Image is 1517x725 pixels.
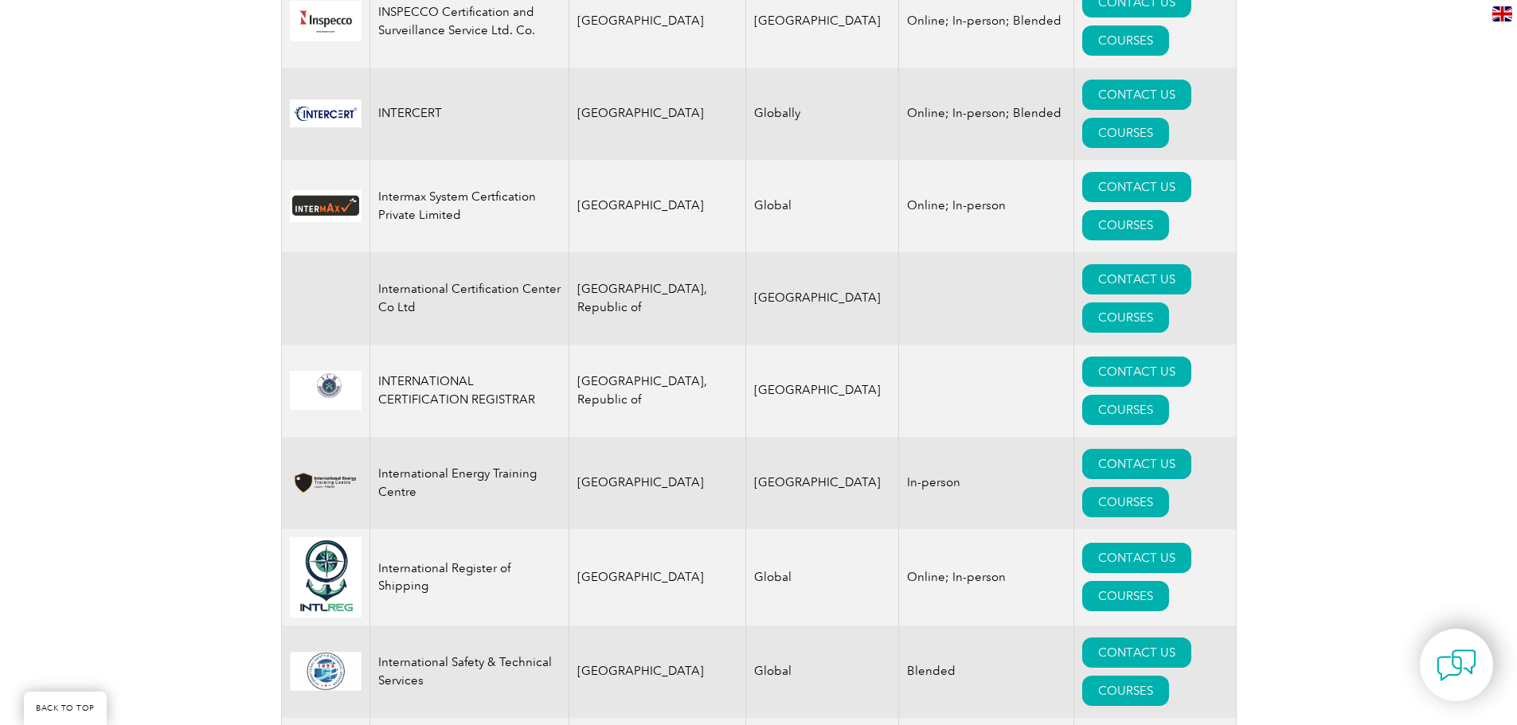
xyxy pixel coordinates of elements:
[569,68,746,160] td: [GEOGRAPHIC_DATA]
[569,345,746,437] td: [GEOGRAPHIC_DATA], Republic of
[899,68,1074,160] td: Online; In-person; Blended
[290,652,362,691] img: 0d58a1d0-3c89-ec11-8d20-0022481579a4-logo.png
[1082,172,1191,202] a: CONTACT US
[569,626,746,718] td: [GEOGRAPHIC_DATA]
[1082,449,1191,479] a: CONTACT US
[899,437,1074,529] td: In-person
[369,68,569,160] td: INTERCERT
[899,529,1074,626] td: Online; In-person
[369,160,569,252] td: Intermax System Certfication Private Limited
[899,626,1074,718] td: Blended
[569,437,746,529] td: [GEOGRAPHIC_DATA]
[290,471,362,494] img: 1ef51344-447f-ed11-81ac-0022481565fd-logo.png
[1082,676,1169,706] a: COURSES
[290,1,362,41] img: e7c6e5fb-486f-eb11-a812-00224815377e-logo.png
[746,626,899,718] td: Global
[369,437,569,529] td: International Energy Training Centre
[569,160,746,252] td: [GEOGRAPHIC_DATA]
[1082,487,1169,517] a: COURSES
[1082,118,1169,148] a: COURSES
[899,160,1074,252] td: Online; In-person
[290,371,362,410] img: 50fa9870-76a4-ea11-a812-000d3a79722d-logo.png
[1492,6,1512,21] img: en
[1082,210,1169,240] a: COURSES
[1082,581,1169,611] a: COURSES
[369,345,569,437] td: INTERNATIONAL CERTIFICATION REGISTRAR
[290,537,362,618] img: ea2793ac-3439-ea11-a813-000d3a79722d-logo.jpg
[1437,645,1476,685] img: contact-chat.png
[746,437,899,529] td: [GEOGRAPHIC_DATA]
[746,160,899,252] td: Global
[746,529,899,626] td: Global
[1082,395,1169,425] a: COURSES
[1082,80,1191,110] a: CONTACT US
[1082,264,1191,294] a: CONTACT US
[746,345,899,437] td: [GEOGRAPHIC_DATA]
[746,252,899,345] td: [GEOGRAPHIC_DATA]
[24,692,107,725] a: BACK TO TOP
[290,99,362,127] img: f72924ac-d9bc-ea11-a814-000d3a79823d-logo.jpg
[1082,543,1191,573] a: CONTACT US
[1082,357,1191,387] a: CONTACT US
[290,190,362,222] img: 52fd134e-c3ec-ee11-a1fd-000d3ad2b4d6-logo.jpg
[369,626,569,718] td: International Safety & Technical Services
[369,529,569,626] td: International Register of Shipping
[369,252,569,345] td: International Certification Center Co Ltd
[1082,637,1191,668] a: CONTACT US
[746,68,899,160] td: Globally
[569,252,746,345] td: [GEOGRAPHIC_DATA], Republic of
[1082,302,1169,333] a: COURSES
[569,529,746,626] td: [GEOGRAPHIC_DATA]
[1082,25,1169,56] a: COURSES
